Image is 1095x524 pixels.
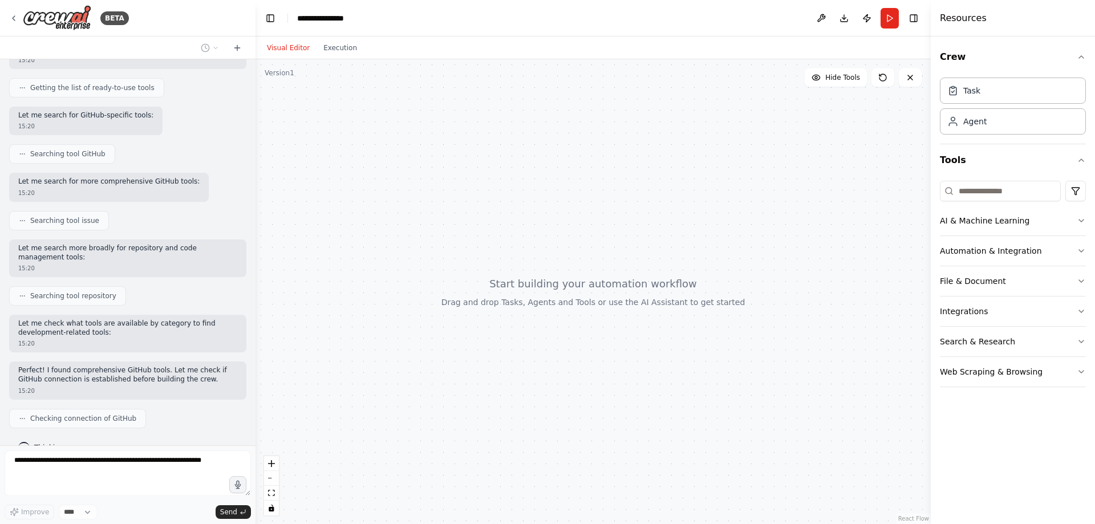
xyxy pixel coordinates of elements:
div: Agent [963,116,987,127]
p: Perfect! I found comprehensive GitHub tools. Let me check if GitHub connection is established bef... [18,366,237,384]
div: 15:20 [18,56,237,64]
button: Visual Editor [260,41,317,55]
p: Let me search for more comprehensive GitHub tools: [18,177,200,186]
button: Automation & Integration [940,236,1086,266]
button: Web Scraping & Browsing [940,357,1086,387]
div: 15:20 [18,387,237,395]
button: Switch to previous chat [196,41,224,55]
img: Logo [23,5,91,31]
span: Searching tool repository [30,291,116,300]
button: Improve [5,505,54,519]
button: zoom in [264,456,279,471]
span: Getting the list of ready-to-use tools [30,83,155,92]
span: Searching tool issue [30,216,99,225]
button: AI & Machine Learning [940,206,1086,235]
button: zoom out [264,471,279,486]
p: Let me check what tools are available by category to find development-related tools: [18,319,237,337]
div: 15:20 [18,264,237,273]
span: Hide Tools [825,73,860,82]
button: fit view [264,486,279,501]
div: React Flow controls [264,456,279,515]
h4: Resources [940,11,987,25]
span: Improve [21,507,49,517]
button: Send [216,505,251,519]
button: Execution [317,41,364,55]
div: 15:20 [18,189,200,197]
p: Let me search more broadly for repository and code management tools: [18,244,237,262]
button: Hide left sidebar [262,10,278,26]
span: Searching tool GitHub [30,149,106,159]
button: toggle interactivity [264,501,279,515]
button: Search & Research [940,327,1086,356]
span: Send [220,507,237,517]
button: Hide right sidebar [906,10,922,26]
div: Tools [940,176,1086,396]
span: Thinking... [34,443,70,452]
span: Checking connection of GitHub [30,414,136,423]
button: Integrations [940,296,1086,326]
p: Let me search for GitHub-specific tools: [18,111,153,120]
div: Crew [940,73,1086,144]
div: 15:20 [18,122,153,131]
div: Version 1 [265,68,294,78]
div: BETA [100,11,129,25]
button: Crew [940,41,1086,73]
button: Start a new chat [228,41,246,55]
nav: breadcrumb [297,13,352,24]
a: React Flow attribution [898,515,929,522]
button: File & Document [940,266,1086,296]
div: 15:20 [18,339,237,348]
button: Click to speak your automation idea [229,476,246,493]
button: Tools [940,144,1086,176]
button: Hide Tools [805,68,867,87]
div: Task [963,85,980,96]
